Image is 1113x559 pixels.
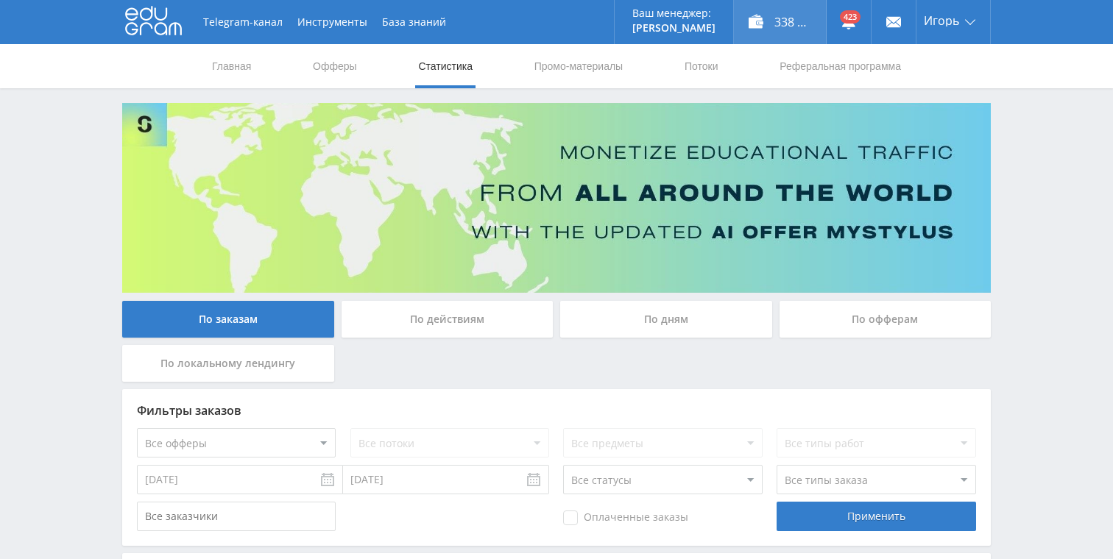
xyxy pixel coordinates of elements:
[683,44,720,88] a: Потоки
[137,502,336,531] input: Все заказчики
[560,301,772,338] div: По дням
[778,44,902,88] a: Реферальная программа
[780,301,992,338] div: По офферам
[122,301,334,338] div: По заказам
[533,44,624,88] a: Промо-материалы
[122,103,991,293] img: Banner
[777,502,975,531] div: Применить
[924,15,959,26] span: Игорь
[137,404,976,417] div: Фильтры заказов
[211,44,252,88] a: Главная
[563,510,688,525] span: Оплаченные заказы
[632,7,715,19] p: Ваш менеджер:
[311,44,358,88] a: Офферы
[417,44,474,88] a: Статистика
[632,22,715,34] p: [PERSON_NAME]
[122,345,334,382] div: По локальному лендингу
[342,301,554,338] div: По действиям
